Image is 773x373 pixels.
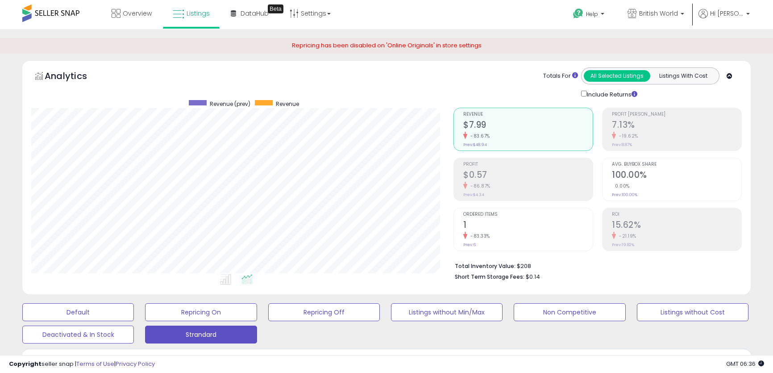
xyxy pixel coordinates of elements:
[22,303,134,321] button: Default
[637,303,748,321] button: Listings without Cost
[187,9,210,18] span: Listings
[463,162,593,167] span: Profit
[210,100,250,108] span: Revenue (prev)
[145,326,257,344] button: Strandard
[616,133,638,139] small: -19.62%
[612,170,741,182] h2: 100.00%
[584,70,650,82] button: All Selected Listings
[467,233,490,239] small: -83.33%
[573,8,584,19] i: Get Help
[463,112,593,117] span: Revenue
[268,4,283,13] div: Tooltip anchor
[463,242,476,247] small: Prev: 6
[586,10,598,18] span: Help
[710,9,744,18] span: Hi [PERSON_NAME]
[612,162,741,167] span: Avg. Buybox Share
[268,303,380,321] button: Repricing Off
[514,303,625,321] button: Non Competitive
[455,273,524,281] b: Short Term Storage Fees:
[463,120,593,132] h2: $7.99
[698,9,750,29] a: Hi [PERSON_NAME]
[463,220,593,232] h2: 1
[45,70,104,84] h5: Analytics
[9,360,155,369] div: seller snap | |
[9,360,42,368] strong: Copyright
[276,100,299,108] span: Revenue
[543,72,578,80] div: Totals For
[292,41,482,50] span: Repricing has been disabled on 'Online Originals' in store settings
[467,133,490,139] small: -83.67%
[566,1,613,29] a: Help
[612,242,634,247] small: Prev: 19.82%
[123,9,152,18] span: Overview
[455,262,515,270] b: Total Inventory Value:
[22,326,134,344] button: Deactivated & In Stock
[612,142,632,147] small: Prev: 8.87%
[116,360,155,368] a: Privacy Policy
[241,9,269,18] span: DataHub
[612,183,630,189] small: 0.00%
[463,212,593,217] span: Ordered Items
[639,9,678,18] span: British World
[463,142,487,147] small: Prev: $48.94
[455,260,735,271] li: $208
[76,360,114,368] a: Terms of Use
[463,170,593,182] h2: $0.57
[612,212,741,217] span: ROI
[463,192,484,197] small: Prev: $4.34
[467,183,490,189] small: -86.87%
[616,233,636,239] small: -21.19%
[650,70,716,82] button: Listings With Cost
[612,192,637,197] small: Prev: 100.00%
[391,303,503,321] button: Listings without Min/Max
[145,303,257,321] button: Repricing On
[612,120,741,132] h2: 7.13%
[612,112,741,117] span: Profit [PERSON_NAME]
[526,272,540,281] span: $0.14
[612,220,741,232] h2: 15.62%
[574,89,648,99] div: Include Returns
[726,360,764,368] span: 2025-09-10 06:36 GMT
